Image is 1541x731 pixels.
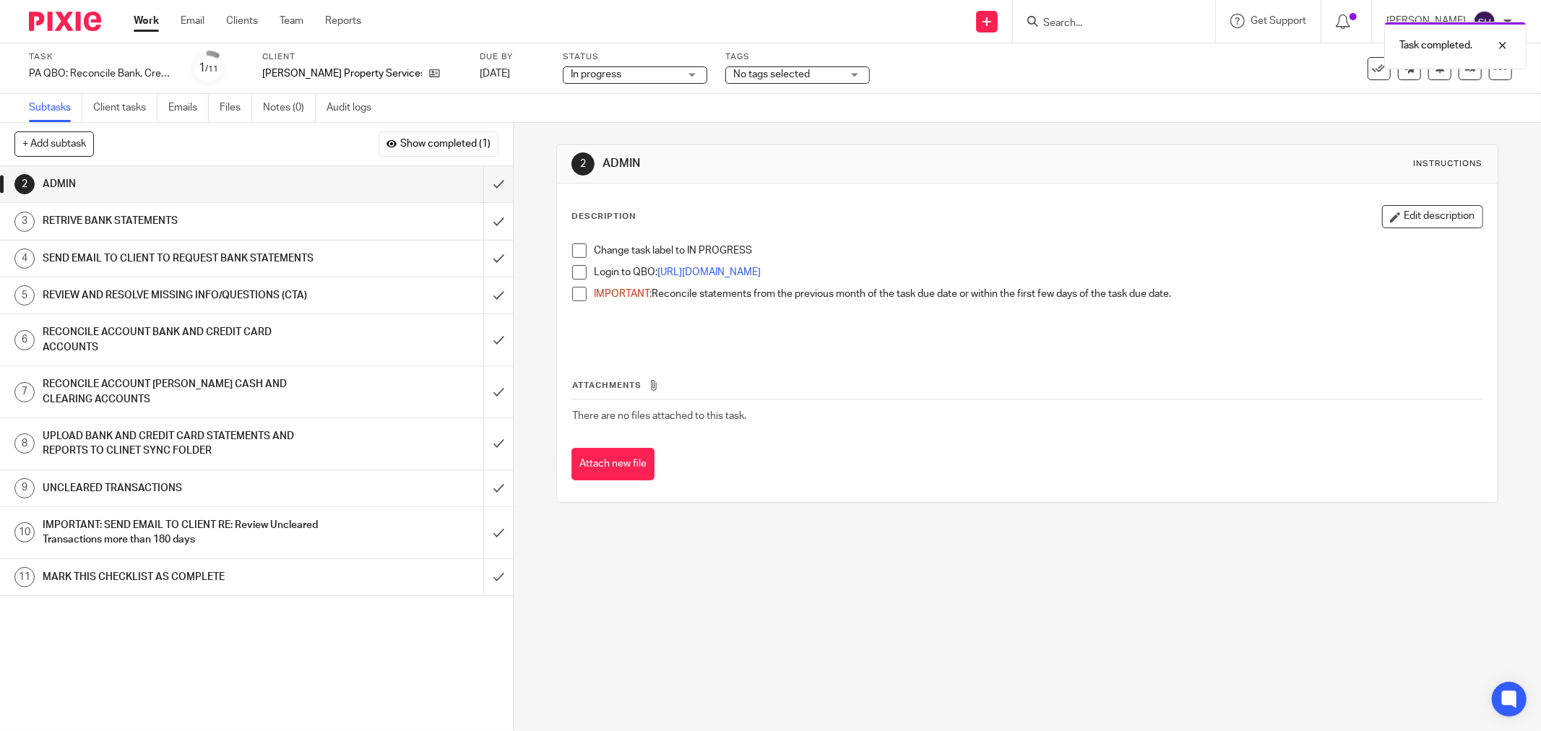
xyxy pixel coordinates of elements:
p: [PERSON_NAME] Property Services Inc. [262,66,422,81]
div: 2 [571,152,595,176]
a: Email [181,14,204,28]
div: 9 [14,478,35,498]
h1: REVIEW AND RESOLVE MISSING INFO/QUESTIONS (CTA) [43,285,327,306]
p: Task completed. [1399,38,1472,53]
label: Due by [480,51,545,63]
div: 1 [199,60,219,77]
h1: ADMIN [603,156,1058,171]
span: Show completed (1) [400,139,491,150]
label: Client [262,51,462,63]
small: /11 [206,65,219,73]
h1: ADMIN [43,173,327,195]
p: Login to QBO: [594,265,1482,280]
a: Emails [168,94,209,122]
a: Notes (0) [263,94,316,122]
a: Client tasks [93,94,157,122]
h1: RECONCILE ACCOUNT BANK AND CREDIT CARD ACCOUNTS [43,321,327,358]
span: Attachments [572,381,642,389]
a: Audit logs [327,94,382,122]
h1: RECONCILE ACCOUNT [PERSON_NAME] CASH AND CLEARING ACCOUNTS [43,373,327,410]
h1: UPLOAD BANK AND CREDIT CARD STATEMENTS AND REPORTS TO CLINET SYNC FOLDER [43,425,327,462]
span: In progress [571,69,621,79]
a: [URL][DOMAIN_NAME] [657,267,761,277]
p: Reconcile statements from the previous month of the task due date or within the first few days of... [594,287,1482,301]
p: Change task label to IN PROGRESS [594,243,1482,258]
a: Files [220,94,252,122]
label: Status [563,51,707,63]
label: Task [29,51,173,63]
span: No tags selected [733,69,810,79]
div: Instructions [1414,158,1483,170]
h1: RETRIVE BANK STATEMENTS [43,210,327,232]
span: There are no files attached to this task. [572,411,746,421]
button: Attach new file [571,448,655,480]
div: PA QBO: Reconcile Bank, Credit Card and Clearing [29,66,173,81]
h1: MARK THIS CHECKLIST AS COMPLETE [43,566,327,588]
div: 10 [14,522,35,542]
div: 4 [14,248,35,269]
img: svg%3E [1473,10,1496,33]
h1: SEND EMAIL TO CLIENT TO REQUEST BANK STATEMENTS [43,248,327,269]
div: 7 [14,382,35,402]
a: Team [280,14,303,28]
div: 5 [14,285,35,306]
div: 11 [14,567,35,587]
img: Pixie [29,12,101,31]
button: + Add subtask [14,131,94,156]
h1: UNCLEARED TRANSACTIONS [43,477,327,499]
div: 3 [14,212,35,232]
div: 2 [14,174,35,194]
button: Show completed (1) [379,131,498,156]
span: IMPORTANT: [594,289,652,299]
a: Subtasks [29,94,82,122]
div: 6 [14,330,35,350]
button: Edit description [1382,205,1483,228]
a: Work [134,14,159,28]
a: Clients [226,14,258,28]
a: Reports [325,14,361,28]
span: [DATE] [480,69,510,79]
label: Tags [725,51,870,63]
h1: IMPORTANT: SEND EMAIL TO CLIENT RE: Review Uncleared Transactions more than 180 days [43,514,327,551]
p: Description [571,211,636,222]
div: 8 [14,433,35,454]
